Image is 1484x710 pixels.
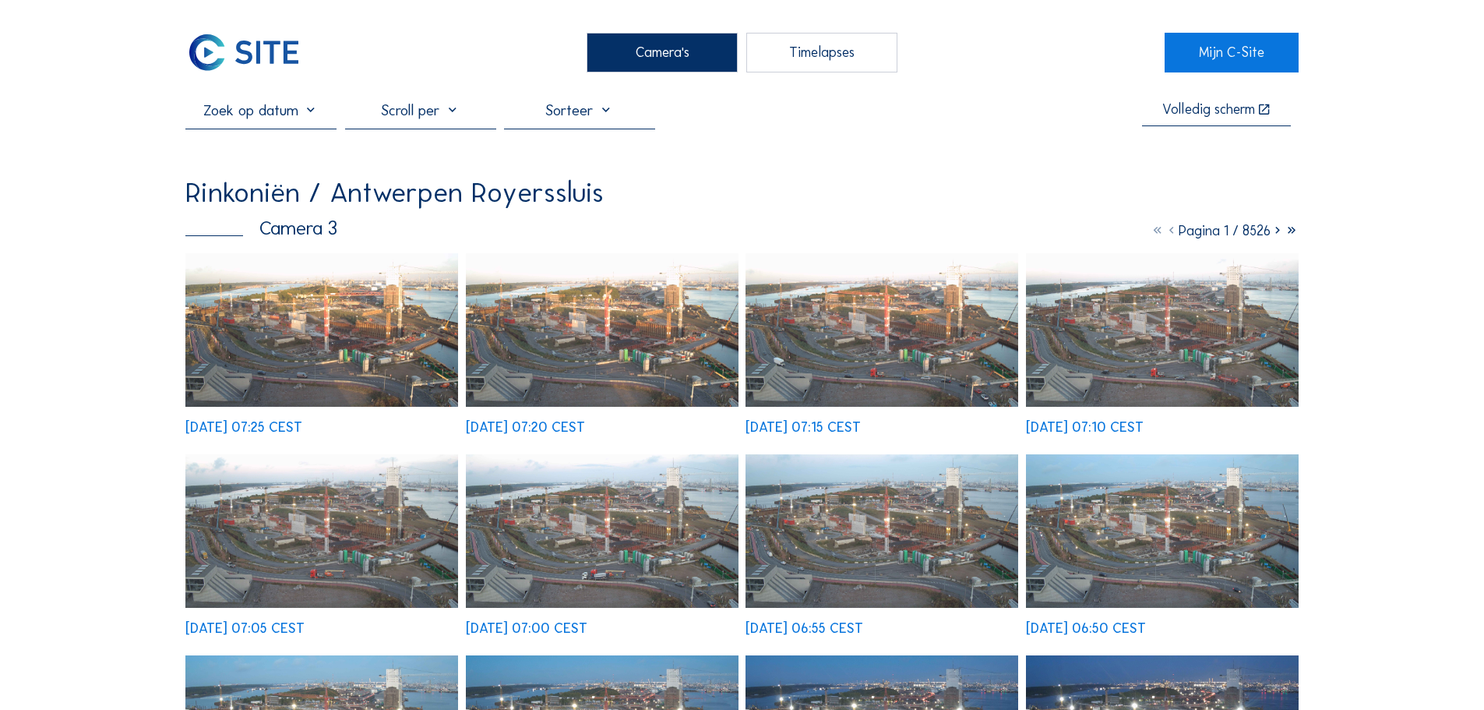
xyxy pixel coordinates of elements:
div: [DATE] 06:50 CEST [1026,622,1146,636]
div: Rinkoniën / Antwerpen Royerssluis [185,178,604,207]
a: Mijn C-Site [1165,33,1298,72]
a: C-SITE Logo [185,33,319,72]
img: image_52932052 [1026,454,1299,608]
span: Pagina 1 / 8526 [1179,222,1271,239]
input: Zoek op datum 󰅀 [185,101,337,119]
img: image_52932566 [1026,253,1299,407]
div: [DATE] 06:55 CEST [746,622,863,636]
img: image_52932864 [466,253,738,407]
div: Camera's [587,33,738,72]
div: [DATE] 07:20 CEST [466,421,585,435]
div: Volledig scherm [1162,103,1255,118]
div: [DATE] 07:15 CEST [746,421,861,435]
img: image_52932426 [185,454,458,608]
img: image_52932717 [746,253,1018,407]
div: [DATE] 07:05 CEST [185,622,305,636]
img: image_52932123 [746,454,1018,608]
div: [DATE] 07:25 CEST [185,421,302,435]
div: [DATE] 07:00 CEST [466,622,587,636]
img: image_52932268 [466,454,738,608]
div: Camera 3 [185,219,337,238]
img: image_52932937 [185,253,458,407]
div: Timelapses [746,33,897,72]
div: [DATE] 07:10 CEST [1026,421,1144,435]
img: C-SITE Logo [185,33,302,72]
